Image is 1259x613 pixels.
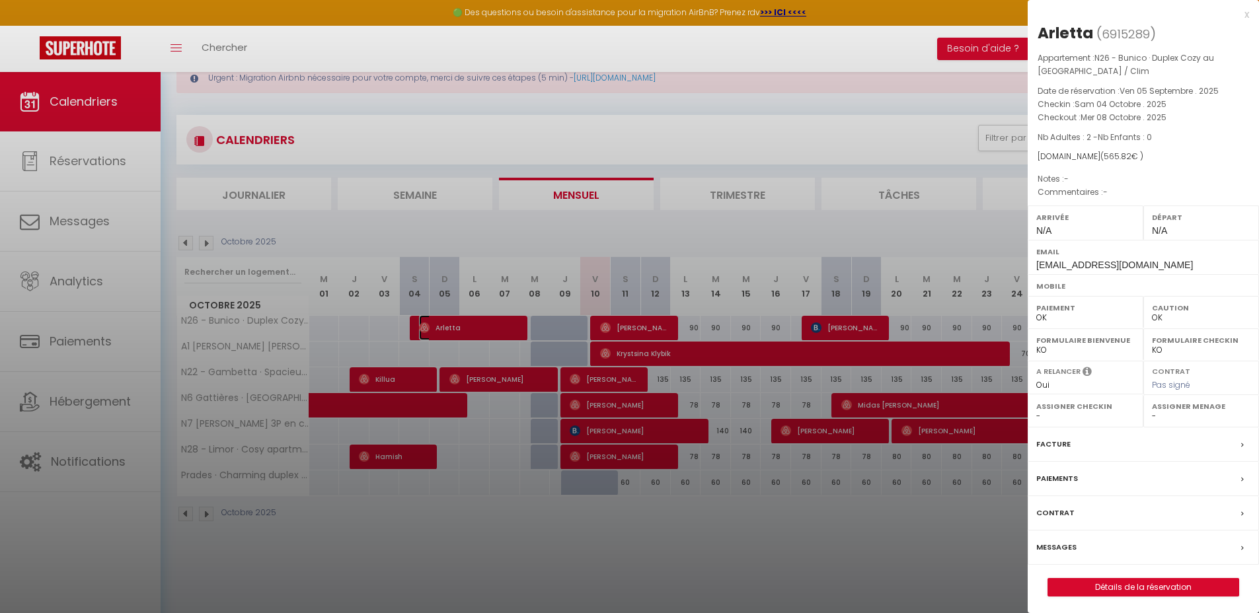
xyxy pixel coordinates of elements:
[1096,24,1156,43] span: ( )
[1036,506,1075,520] label: Contrat
[1120,85,1219,96] span: Ven 05 Septembre . 2025
[1036,279,1250,293] label: Mobile
[1081,112,1166,123] span: Mer 08 Octobre . 2025
[1102,26,1150,42] span: 6915289
[1036,301,1135,314] label: Paiement
[1038,111,1249,124] p: Checkout :
[1038,85,1249,98] p: Date de réservation :
[1038,22,1093,44] div: Arletta
[1036,245,1250,258] label: Email
[1036,260,1193,270] span: [EMAIL_ADDRESS][DOMAIN_NAME]
[1038,52,1214,77] span: N26 - Bunico · Duplex Cozy au [GEOGRAPHIC_DATA] / Clim
[1152,225,1167,236] span: N/A
[1036,400,1135,413] label: Assigner Checkin
[1038,151,1249,163] div: [DOMAIN_NAME]
[1036,472,1078,486] label: Paiements
[1036,334,1135,347] label: Formulaire Bienvenue
[1152,379,1190,390] span: Pas signé
[1100,151,1143,162] span: ( € )
[1038,172,1249,186] p: Notes :
[1036,366,1081,377] label: A relancer
[1152,400,1250,413] label: Assigner Menage
[1036,211,1135,224] label: Arrivée
[1103,186,1108,198] span: -
[1036,225,1051,236] span: N/A
[1048,578,1239,596] button: Détails de la réservation
[1064,173,1069,184] span: -
[1152,301,1250,314] label: Caution
[1038,131,1152,143] span: Nb Adultes : 2 -
[1152,334,1250,347] label: Formulaire Checkin
[1038,186,1249,199] p: Commentaires :
[1152,211,1250,224] label: Départ
[1028,7,1249,22] div: x
[1075,98,1166,110] span: Sam 04 Octobre . 2025
[1083,366,1092,380] i: Sélectionner OUI si vous souhaiter envoyer les séquences de messages post-checkout
[1038,52,1249,78] p: Appartement :
[1048,579,1239,596] a: Détails de la réservation
[1038,98,1249,111] p: Checkin :
[1036,437,1071,451] label: Facture
[1104,151,1131,162] span: 565.82
[1098,131,1152,143] span: Nb Enfants : 0
[1152,366,1190,375] label: Contrat
[1036,540,1077,554] label: Messages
